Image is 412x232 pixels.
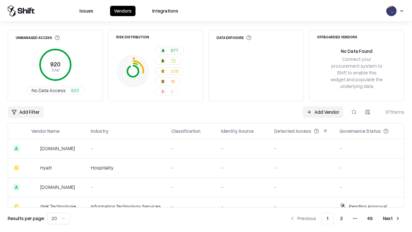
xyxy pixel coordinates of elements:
[340,184,399,190] div: -
[91,184,161,190] div: -
[274,145,329,152] div: -
[40,203,80,210] div: GHK Technologies Inc.
[171,78,175,85] span: 16
[13,145,20,152] div: A
[160,79,165,84] div: D
[51,67,60,72] tspan: Total
[155,57,181,65] button: B72
[40,145,75,152] div: [DOMAIN_NAME]
[155,78,181,85] button: D16
[91,164,161,171] div: Hospitality
[221,128,254,134] div: Identity Source
[91,203,161,210] div: Information Technology Services
[148,6,182,16] button: Integrations
[221,184,264,190] div: -
[160,48,165,53] div: A
[274,164,329,171] div: -
[379,109,404,115] div: 971 items
[362,213,378,224] button: 49
[26,87,85,94] button: No Data Access920
[171,203,211,210] div: -
[274,128,311,134] div: Detected Access
[340,145,399,152] div: -
[50,61,61,68] tspan: 920
[221,145,264,152] div: -
[303,106,343,118] a: Add Vendor
[274,203,329,210] div: -
[221,164,264,171] div: -
[91,128,108,134] div: Industry
[171,184,211,190] div: -
[340,128,381,134] div: Governance Status
[171,164,211,171] div: -
[31,128,60,134] div: Vendor Name
[171,68,179,74] span: 206
[160,58,165,63] div: B
[32,87,66,94] span: No Data Access
[31,184,38,190] img: primesec.co.il
[171,145,211,152] div: -
[171,128,201,134] div: Classification
[171,47,178,54] span: 677
[286,213,404,224] nav: pagination
[217,35,251,40] div: Data Exposure
[40,164,52,171] div: Hyatt
[116,35,149,39] div: Risk Distribution
[71,87,79,94] span: 920
[335,213,348,224] button: 2
[340,164,399,171] div: -
[76,6,97,16] button: Issues
[317,35,357,39] div: Offboarded Vendors
[13,165,20,171] div: C
[171,57,176,64] span: 72
[31,165,38,171] img: Hyatt
[379,213,404,224] button: Next
[321,213,334,224] button: 1
[221,203,264,210] div: -
[8,106,43,118] button: Add Filter
[274,184,329,190] div: -
[13,184,20,190] div: A
[40,184,75,190] div: [DOMAIN_NAME]
[13,203,20,210] div: C
[31,203,38,210] img: GHK Technologies Inc.
[8,215,45,222] p: Results per page:
[341,48,372,54] div: No Data Found
[155,67,184,75] button: C206
[31,145,38,152] img: intrado.com
[91,145,161,152] div: -
[160,69,165,74] div: C
[155,47,184,54] button: A677
[110,6,136,16] button: Vendors
[349,203,387,210] div: Pending Approval
[16,35,60,40] div: Unmanaged Access
[330,56,383,90] div: Connect your procurement system to Shift to enable this widget and populate the underlying data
